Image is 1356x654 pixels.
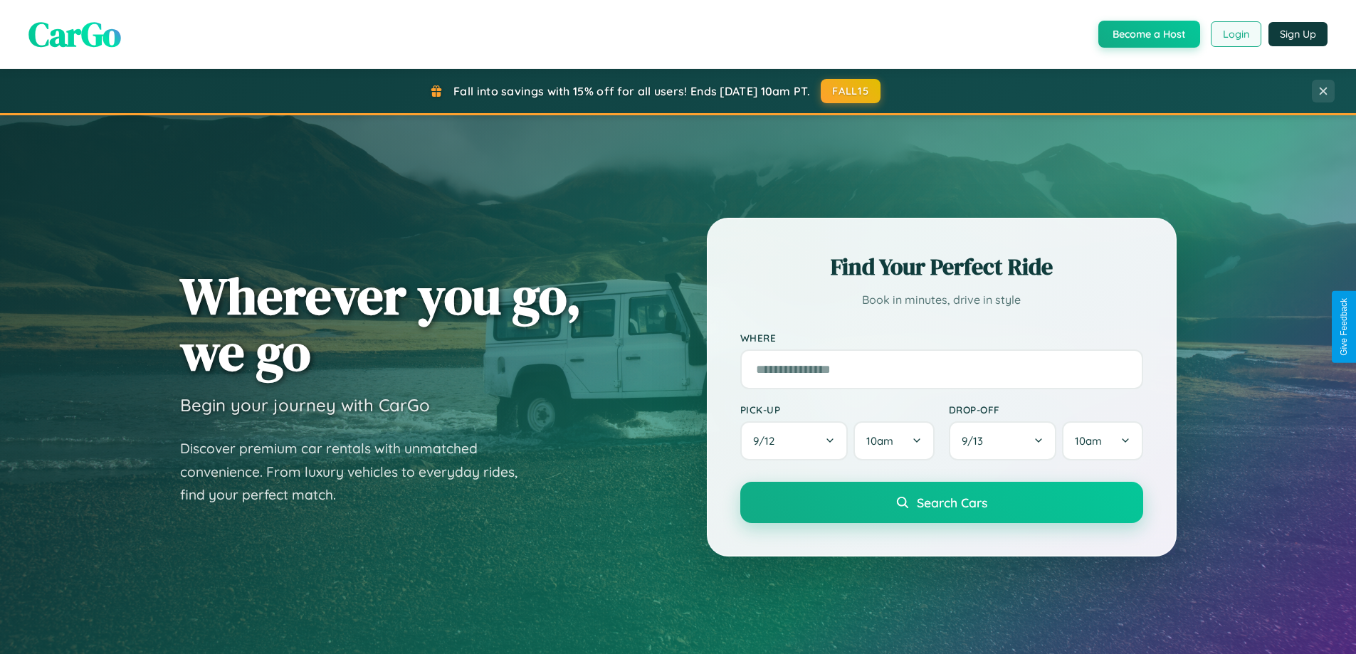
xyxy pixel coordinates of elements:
[949,404,1143,416] label: Drop-off
[740,404,935,416] label: Pick-up
[740,290,1143,310] p: Book in minutes, drive in style
[866,434,893,448] span: 10am
[740,482,1143,523] button: Search Cars
[180,437,536,507] p: Discover premium car rentals with unmatched convenience. From luxury vehicles to everyday rides, ...
[1075,434,1102,448] span: 10am
[28,11,121,58] span: CarGo
[740,251,1143,283] h2: Find Your Perfect Ride
[821,79,881,103] button: FALL15
[1098,21,1200,48] button: Become a Host
[1211,21,1261,47] button: Login
[949,421,1057,460] button: 9/13
[962,434,990,448] span: 9 / 13
[740,421,848,460] button: 9/12
[853,421,934,460] button: 10am
[1062,421,1142,460] button: 10am
[1339,298,1349,356] div: Give Feedback
[180,268,582,380] h1: Wherever you go, we go
[453,84,810,98] span: Fall into savings with 15% off for all users! Ends [DATE] 10am PT.
[180,394,430,416] h3: Begin your journey with CarGo
[917,495,987,510] span: Search Cars
[740,332,1143,344] label: Where
[1268,22,1328,46] button: Sign Up
[753,434,782,448] span: 9 / 12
